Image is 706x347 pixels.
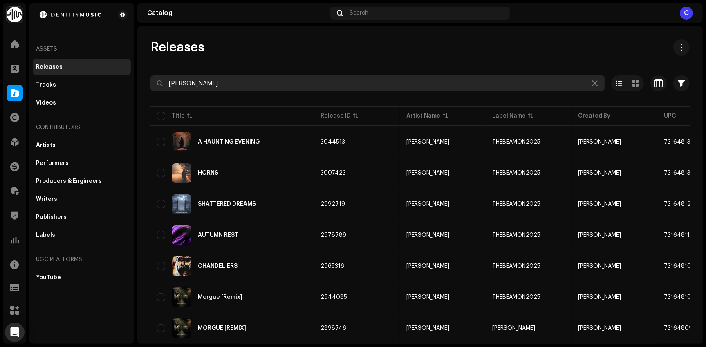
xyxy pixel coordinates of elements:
re-a-nav-header: UGC Platforms [33,250,131,269]
div: Artists [36,142,56,149]
img: 8f20f08b-9440-480e-b6a7-990aa33d7cd0 [172,318,191,338]
div: Catalog [147,10,327,16]
div: Release ID [321,112,351,120]
re-a-nav-header: Assets [33,39,131,59]
div: Title [172,112,185,120]
span: Beamon [406,294,479,300]
span: Beamon [406,325,479,331]
span: Beamon [578,325,621,331]
div: Writers [36,196,57,202]
span: 2944085 [321,294,347,300]
span: Beamon [578,232,621,238]
span: 3044513 [321,139,345,145]
div: [PERSON_NAME] [406,232,449,238]
span: Beamon [578,294,621,300]
div: Label Name [492,112,526,120]
img: 0f74c21f-6d1c-4dbc-9196-dbddad53419e [7,7,23,23]
span: 2978789 [321,232,346,238]
div: AUTUMN REST [198,232,238,238]
div: Publishers [36,214,67,220]
span: THEBEAMON2025 [492,294,540,300]
div: HORNS [198,170,218,176]
span: THEBEAMON2025 [492,263,540,269]
span: Beamon [578,263,621,269]
re-m-nav-item: Artists [33,137,131,153]
span: THEBEAMON2025 [492,170,540,176]
span: 2965316 [321,263,344,269]
span: Beamon [406,263,479,269]
span: Beamon [406,139,479,145]
span: Beamon [578,201,621,207]
div: [PERSON_NAME] [406,263,449,269]
div: Releases [36,64,63,70]
div: Videos [36,100,56,106]
div: Morgue [Remix] [198,294,242,300]
div: [PERSON_NAME] [406,201,449,207]
input: Search [150,75,605,91]
div: C [680,7,693,20]
re-m-nav-item: Videos [33,95,131,111]
span: THEBEAMON2025 [492,201,540,207]
img: fb801a6e-211c-4482-b011-badefb6559fb [172,225,191,245]
re-m-nav-item: Producers & Engineers [33,173,131,189]
span: THEBEAMON2025 [492,139,540,145]
div: Open Intercom Messenger [5,323,25,342]
span: THEBEAMON2025 [492,232,540,238]
re-m-nav-item: Tracks [33,77,131,93]
img: 38575bb6-ca70-4d36-b1be-4c378ba88df0 [172,163,191,183]
div: Labels [36,232,55,238]
span: Beamon [406,232,479,238]
div: [PERSON_NAME] [406,170,449,176]
img: d10357d0-4a22-4bcf-97de-7e1c94f6ff3c [172,287,191,307]
div: YouTube [36,274,61,281]
span: Search [350,10,368,16]
span: Releases [150,39,204,56]
re-a-nav-header: Contributors [33,118,131,137]
div: [PERSON_NAME] [406,294,449,300]
re-m-nav-item: Labels [33,227,131,243]
re-m-nav-item: Writers [33,191,131,207]
span: Beamon [406,170,479,176]
span: 3007423 [321,170,346,176]
div: Tracks [36,82,56,88]
img: aadbd749-94f6-4a16-b286-082996ad9f10 [172,256,191,276]
span: 2992719 [321,201,345,207]
div: MORGUE [REMIX] [198,325,246,331]
div: Producers & Engineers [36,178,102,185]
div: [PERSON_NAME] [406,325,449,331]
span: Beamon [578,170,621,176]
div: [PERSON_NAME] [406,139,449,145]
img: 2d8271db-5505-4223-b535-acbbe3973654 [36,10,105,20]
span: Beamon [578,139,621,145]
re-m-nav-item: Performers [33,155,131,171]
div: Artist Name [406,112,440,120]
re-m-nav-item: Publishers [33,209,131,225]
div: A HAUNTING EVENING [198,139,260,145]
span: Beamon [492,325,535,331]
re-m-nav-item: YouTube [33,269,131,286]
div: SHATTERED DREAMS [198,201,256,207]
div: Performers [36,160,69,167]
re-m-nav-item: Releases [33,59,131,75]
img: 972958e3-2a4f-4c4e-a938-a2538a84625d [172,132,191,152]
span: Beamon [406,201,479,207]
img: 4fd1b72b-0dbf-4373-8e72-f2478b71dce4 [172,194,191,214]
span: 2898746 [321,325,346,331]
div: CHANDELIERS [198,263,238,269]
